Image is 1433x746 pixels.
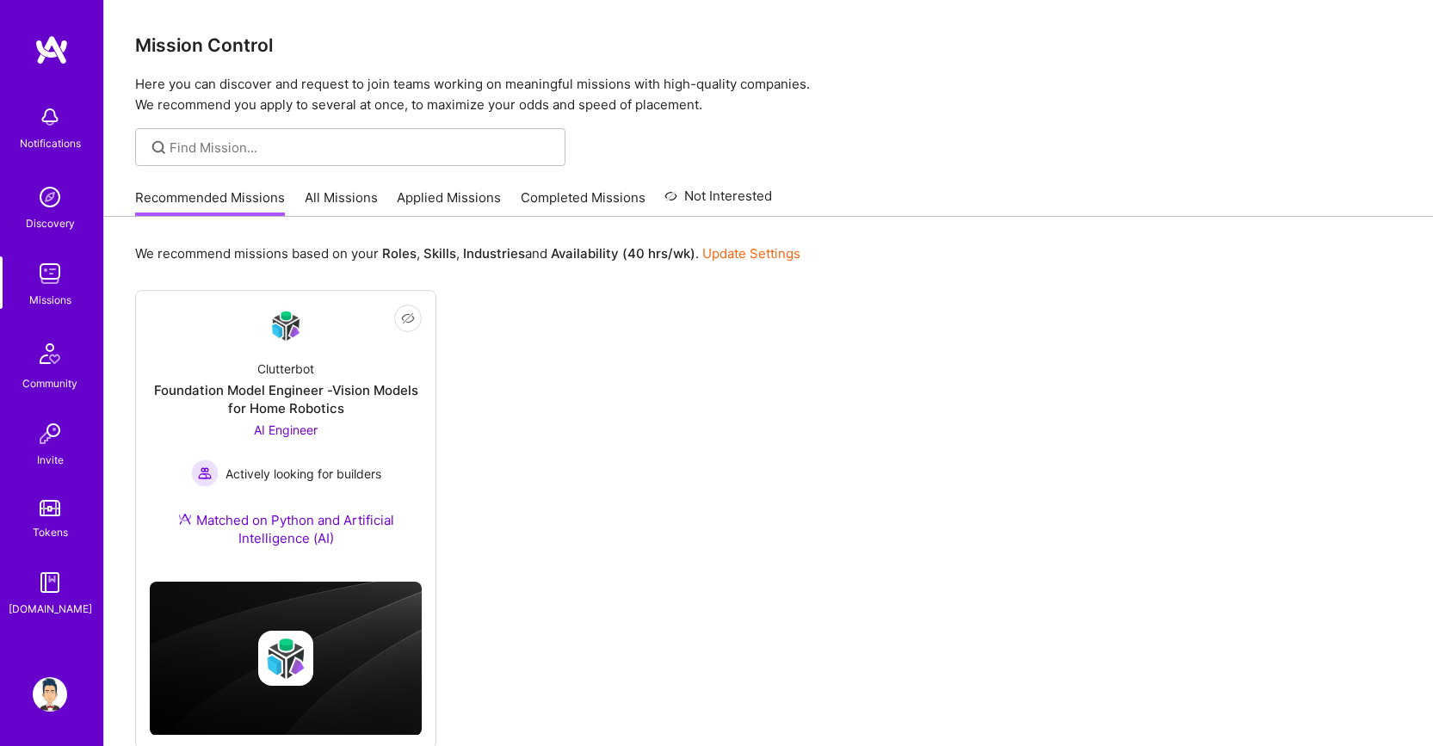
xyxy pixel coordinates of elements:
i: icon EyeClosed [401,311,415,325]
a: Update Settings [702,245,800,262]
b: Roles [382,245,417,262]
a: User Avatar [28,677,71,712]
p: We recommend missions based on your , , and . [135,244,800,262]
a: Company LogoClutterbotFoundation Model Engineer -Vision Models for Home RoboticsAI Engineer Activ... [150,305,422,568]
div: Notifications [20,134,81,152]
img: Ateam Purple Icon [178,512,192,526]
img: Company Logo [265,305,306,346]
h3: Mission Control [135,34,1402,56]
div: Missions [29,291,71,309]
img: cover [150,582,422,736]
img: Actively looking for builders [191,459,219,487]
img: Invite [33,416,67,451]
span: AI Engineer [254,422,318,437]
input: Find Mission... [170,139,553,157]
div: Clutterbot [257,360,314,378]
a: Not Interested [664,186,772,217]
img: teamwork [33,256,67,291]
b: Availability (40 hrs/wk) [551,245,695,262]
p: Here you can discover and request to join teams working on meaningful missions with high-quality ... [135,74,1402,115]
div: Matched on Python and Artificial Intelligence (AI) [150,511,422,547]
img: logo [34,34,69,65]
img: User Avatar [33,677,67,712]
span: Actively looking for builders [225,465,381,483]
div: Discovery [26,214,75,232]
b: Industries [463,245,525,262]
a: All Missions [305,188,378,217]
img: Community [29,333,71,374]
img: Company logo [258,631,313,686]
div: Invite [37,451,64,469]
img: tokens [40,500,60,516]
i: icon SearchGrey [149,138,169,157]
img: bell [33,100,67,134]
a: Applied Missions [397,188,501,217]
img: discovery [33,180,67,214]
div: Foundation Model Engineer -Vision Models for Home Robotics [150,381,422,417]
div: Tokens [33,523,68,541]
div: [DOMAIN_NAME] [9,600,92,618]
img: guide book [33,565,67,600]
a: Recommended Missions [135,188,285,217]
b: Skills [423,245,456,262]
div: Community [22,374,77,392]
a: Completed Missions [521,188,645,217]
